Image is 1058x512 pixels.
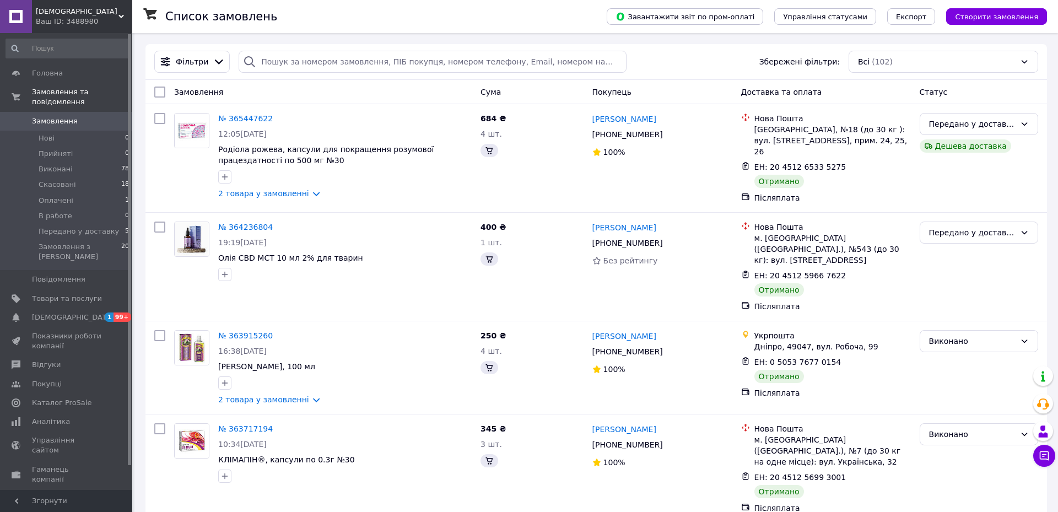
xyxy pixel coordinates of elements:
div: Виконано [929,428,1016,440]
span: Доставка та оплата [741,88,822,96]
span: Управління сайтом [32,435,102,455]
span: Замовлення та повідомлення [32,87,132,107]
span: 12:05[DATE] [218,130,267,138]
span: Нові [39,133,55,143]
div: Отримано [754,370,804,383]
a: Фото товару [174,423,209,459]
div: Дешева доставка [920,139,1011,153]
span: Всі [858,56,870,67]
a: № 365447622 [218,114,273,123]
a: [PERSON_NAME] [592,114,656,125]
div: Післяплата [754,192,911,203]
span: 16:38[DATE] [218,347,267,355]
span: Скасовані [39,180,76,190]
div: Отримано [754,175,804,188]
span: Покупець [592,88,631,96]
div: Нова Пошта [754,113,911,124]
button: Експорт [887,8,936,25]
div: [GEOGRAPHIC_DATA], №18 (до 30 кг ): вул. [STREET_ADDRESS], прим. 24, 25, 26 [754,124,911,157]
div: [PHONE_NUMBER] [590,344,665,359]
a: 2 товара у замовленні [218,189,309,198]
a: № 363717194 [218,424,273,433]
span: Передано у доставку [39,227,119,236]
span: ЕН: 20 4512 5699 3001 [754,473,846,482]
span: ЕН: 20 4512 5966 7622 [754,271,846,280]
div: Отримано [754,283,804,297]
div: Ваш ID: 3488980 [36,17,132,26]
span: Замовлення з [PERSON_NAME] [39,242,121,262]
span: Cума [481,88,501,96]
div: Післяплата [754,387,911,398]
span: Відгуки [32,360,61,370]
a: 2 товара у замовленні [218,395,309,404]
a: [PERSON_NAME] [592,424,656,435]
span: Замовлення [32,116,78,126]
button: Чат з покупцем [1033,445,1055,467]
span: Оплачені [39,196,73,206]
span: Експорт [896,13,927,21]
img: Фото товару [175,424,209,458]
button: Створити замовлення [946,8,1047,25]
span: 1 [105,312,114,322]
span: 19:19[DATE] [218,238,267,247]
span: [DEMOGRAPHIC_DATA] [32,312,114,322]
span: Управління статусами [783,13,867,21]
a: Фото товару [174,222,209,257]
span: Повідомлення [32,274,85,284]
span: Покупці [32,379,62,389]
a: [PERSON_NAME] [592,222,656,233]
h1: Список замовлень [165,10,277,23]
span: 1 шт. [481,238,502,247]
a: КЛІМАПІН®, капсули по 0.3г №30 [218,455,355,464]
span: Замовлення [174,88,223,96]
span: 0 [125,149,129,159]
div: Передано у доставку [929,118,1016,130]
span: 10:34[DATE] [218,440,267,449]
span: 400 ₴ [481,223,506,231]
a: Родіола рожева, капсули для покращення розумової працездатності по 500 мг №30 [218,145,434,165]
span: (102) [872,57,893,66]
span: Інноцевтика [36,7,118,17]
img: Фото товару [175,114,209,148]
div: [PHONE_NUMBER] [590,437,665,452]
span: 250 ₴ [481,331,506,340]
button: Управління статусами [774,8,876,25]
span: Без рейтингу [603,256,658,265]
a: Олія CBD МСТ 10 мл 2% для тварин [218,254,363,262]
span: 78 [121,164,129,174]
span: Створити замовлення [955,13,1038,21]
span: 20 [121,242,129,262]
span: 100% [603,365,625,374]
span: 1 [125,196,129,206]
div: Дніпро, 49047, вул. Робоча, 99 [754,341,911,352]
span: ЕН: 20 4512 6533 5275 [754,163,846,171]
a: Фото товару [174,113,209,148]
span: В работе [39,211,72,221]
span: Каталог ProSale [32,398,91,408]
span: Головна [32,68,63,78]
a: № 363915260 [218,331,273,340]
img: Фото товару [175,331,209,365]
span: 4 шт. [481,347,502,355]
span: [PERSON_NAME], 100 мл [218,362,315,371]
span: Аналітика [32,417,70,427]
span: Статус [920,88,948,96]
div: м. [GEOGRAPHIC_DATA] ([GEOGRAPHIC_DATA].), №543 (до 30 кг): вул. [STREET_ADDRESS] [754,233,911,266]
a: № 364236804 [218,223,273,231]
span: Показники роботи компанії [32,331,102,351]
img: Фото товару [175,222,209,256]
span: Виконані [39,164,73,174]
div: [PHONE_NUMBER] [590,235,665,251]
a: Створити замовлення [935,12,1047,20]
span: Фільтри [176,56,208,67]
span: 18 [121,180,129,190]
div: Укрпошта [754,330,911,341]
a: [PERSON_NAME] [592,331,656,342]
button: Завантажити звіт по пром-оплаті [607,8,763,25]
div: Отримано [754,485,804,498]
span: 0 [125,133,129,143]
span: 684 ₴ [481,114,506,123]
